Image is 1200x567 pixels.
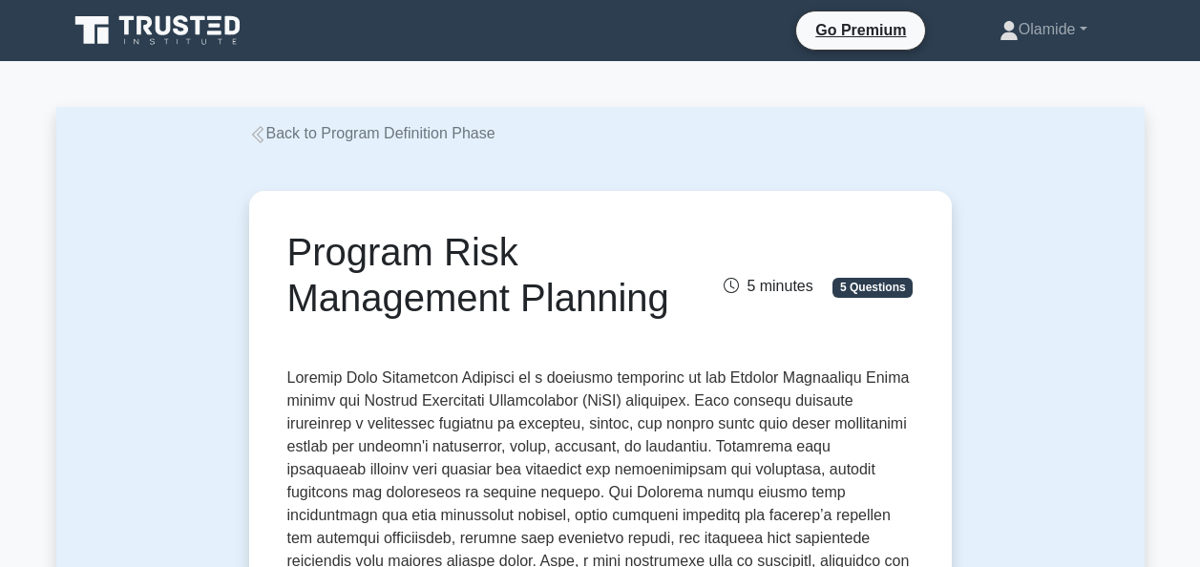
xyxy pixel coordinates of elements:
h1: Program Risk Management Planning [287,229,697,321]
a: Olamide [954,10,1133,49]
a: Go Premium [804,18,917,42]
span: 5 Questions [832,278,913,297]
a: Back to Program Definition Phase [249,125,495,141]
span: 5 minutes [724,278,812,294]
